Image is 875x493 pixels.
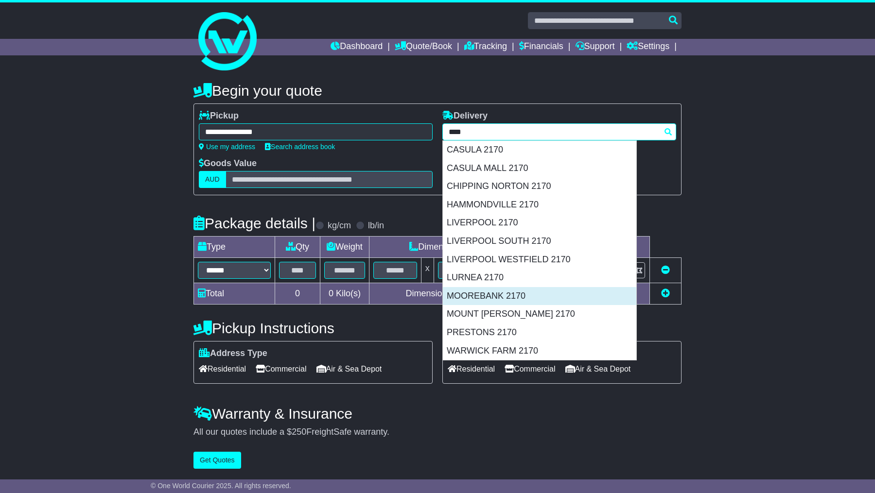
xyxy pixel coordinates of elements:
a: Support [576,39,615,55]
div: HAMMONDVILLE 2170 [443,196,636,214]
a: Tracking [464,39,507,55]
div: CHIPPING NORTON 2170 [443,177,636,196]
td: Weight [320,237,369,258]
td: Total [194,283,275,305]
td: Qty [275,237,320,258]
a: Add new item [661,289,670,298]
td: Type [194,237,275,258]
button: Get Quotes [193,452,241,469]
span: Residential [199,361,246,376]
td: x [421,258,434,283]
a: Quote/Book [395,39,452,55]
span: © One World Courier 2025. All rights reserved. [151,482,291,490]
div: PRESTONS 2170 [443,323,636,342]
div: LURNEA 2170 [443,269,636,287]
span: 250 [292,427,306,437]
h4: Package details | [193,215,315,231]
div: WARWICK FARM 2170 [443,342,636,360]
h4: Begin your quote [193,83,682,99]
div: LIVERPOOL 2170 [443,214,636,232]
td: Dimensions in Centimetre(s) [369,283,550,305]
h4: Pickup Instructions [193,320,433,336]
td: 0 [275,283,320,305]
label: Address Type [199,348,267,359]
span: Residential [448,361,495,376]
div: LIVERPOOL SOUTH 2170 [443,232,636,251]
a: Dashboard [331,39,383,55]
div: All our quotes include a $ FreightSafe warranty. [193,427,682,438]
div: CASULA 2170 [443,141,636,159]
a: Financials [519,39,563,55]
span: Air & Sea Depot [565,361,631,376]
a: Remove this item [661,265,670,275]
label: AUD [199,171,226,188]
div: LIVERPOOL WESTFIELD 2170 [443,251,636,269]
div: MOUNT [PERSON_NAME] 2170 [443,305,636,323]
label: Goods Value [199,158,257,169]
td: Kilo(s) [320,283,369,305]
label: Delivery [442,111,488,121]
span: Air & Sea Depot [316,361,382,376]
td: Dimensions (L x W x H) [369,237,550,258]
typeahead: Please provide city [442,123,676,140]
label: kg/cm [328,221,351,231]
a: Settings [627,39,669,55]
h4: Warranty & Insurance [193,406,682,422]
label: Pickup [199,111,239,121]
div: CASULA MALL 2170 [443,159,636,178]
span: Commercial [256,361,306,376]
a: Search address book [265,143,335,151]
span: 0 [329,289,333,298]
span: Commercial [505,361,555,376]
a: Use my address [199,143,255,151]
div: MOOREBANK 2170 [443,287,636,306]
label: lb/in [368,221,384,231]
